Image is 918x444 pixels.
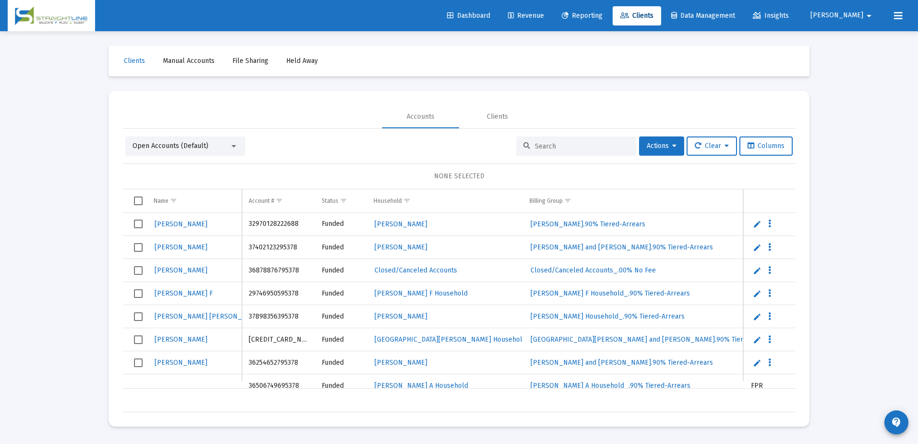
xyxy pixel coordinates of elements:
[374,335,526,344] span: [GEOGRAPHIC_DATA][PERSON_NAME] Household
[134,266,143,275] div: Select row
[531,266,656,274] span: Closed/Canceled Accounts_.00% No Fee
[374,220,427,228] span: [PERSON_NAME]
[134,243,143,252] div: Select row
[530,286,691,300] a: [PERSON_NAME] F Household_.90% Tiered-Arrears
[242,282,314,305] td: 29746950595378
[374,356,428,370] a: [PERSON_NAME]
[374,382,468,390] span: [PERSON_NAME] A Household
[154,286,214,300] a: [PERSON_NAME] F
[530,217,646,231] a: [PERSON_NAME].90% Tiered-Arrears
[155,289,213,297] span: [PERSON_NAME] F
[374,243,427,251] span: [PERSON_NAME]
[123,189,795,412] div: Data grid
[531,335,777,344] span: [GEOGRAPHIC_DATA][PERSON_NAME] and [PERSON_NAME].90% Tiered-Arrears
[753,12,789,20] span: Insights
[620,12,653,20] span: Clients
[753,289,761,298] a: Edit
[753,266,761,275] a: Edit
[374,312,427,321] span: [PERSON_NAME]
[131,172,787,181] div: NONE SELECTED
[374,333,527,346] a: [GEOGRAPHIC_DATA][PERSON_NAME] Household
[322,312,360,321] div: Funded
[753,335,761,344] a: Edit
[531,220,645,228] span: [PERSON_NAME].90% Tiered-Arrears
[242,305,314,328] td: 37898356395378
[530,333,778,346] a: [GEOGRAPHIC_DATA][PERSON_NAME] and [PERSON_NAME].90% Tiered-Arrears
[314,351,315,374] td: 403b
[314,189,315,212] td: Column Type
[314,328,315,351] td: 403b
[154,263,208,277] a: [PERSON_NAME]
[225,51,276,71] a: File Sharing
[322,335,360,345] div: Funded
[134,220,143,228] div: Select row
[744,374,799,397] td: FPR
[155,266,207,274] span: [PERSON_NAME]
[531,243,713,251] span: [PERSON_NAME] and [PERSON_NAME].90% Tiered-Arrears
[530,240,714,254] a: [PERSON_NAME] and [PERSON_NAME].90% Tiered-Arrears
[242,351,314,374] td: 36254652795378
[753,220,761,228] a: Edit
[242,213,314,236] td: 32970128222688
[613,6,661,25] a: Clients
[147,189,242,212] td: Column Name
[530,356,714,370] a: [PERSON_NAME] and [PERSON_NAME].90% Tiered-Arrears
[154,356,208,370] a: [PERSON_NAME]
[134,358,143,367] div: Select row
[531,312,685,321] span: [PERSON_NAME] Household_.90% Tiered-Arrears
[530,197,563,205] div: Billing Group
[530,379,691,393] a: [PERSON_NAME] A Household_.90% Tiered-Arrears
[562,12,603,20] span: Reporting
[374,266,457,274] span: Closed/Canceled Accounts
[155,358,207,367] span: [PERSON_NAME]
[322,358,360,368] div: Funded
[891,417,902,428] mat-icon: contact_support
[276,197,283,204] span: Show filter options for column 'Account #'
[286,57,318,65] span: Held Away
[564,197,571,204] span: Show filter options for column 'Billing Group'
[374,263,458,277] a: Closed/Canceled Accounts
[531,289,690,297] span: [PERSON_NAME] F Household_.90% Tiered-Arrears
[374,286,469,300] a: [PERSON_NAME] F Household
[134,289,143,298] div: Select row
[647,142,676,150] span: Actions
[340,197,347,204] span: Show filter options for column 'Status'
[407,112,435,122] div: Accounts
[739,136,793,156] button: Columns
[154,333,208,346] a: [PERSON_NAME]
[664,6,743,25] a: Data Management
[753,358,761,367] a: Edit
[671,12,735,20] span: Data Management
[116,51,153,71] a: Clients
[124,57,145,65] span: Clients
[15,6,88,25] img: Dashboard
[242,259,314,282] td: 36878876795378
[374,309,428,323] a: [PERSON_NAME]
[232,57,268,65] span: File Sharing
[154,309,263,323] a: [PERSON_NAME] [PERSON_NAME]
[242,374,314,397] td: 36506749695378
[554,6,610,25] a: Reporting
[687,136,737,156] button: Clear
[322,219,360,229] div: Funded
[133,142,208,150] span: Open Accounts (Default)
[530,309,686,323] a: [PERSON_NAME] Household_.90% Tiered-Arrears
[374,217,428,231] a: [PERSON_NAME]
[322,381,360,391] div: Funded
[439,6,498,25] a: Dashboard
[154,197,169,205] div: Name
[403,197,411,204] span: Show filter options for column 'Household'
[314,213,315,236] td: 403b
[639,136,684,156] button: Actions
[155,220,207,228] span: [PERSON_NAME]
[753,243,761,252] a: Edit
[134,197,143,205] div: Select all
[314,305,315,328] td: 403b
[530,263,657,277] a: Closed/Canceled Accounts_.00% No Fee
[500,6,552,25] a: Revenue
[374,379,469,393] a: [PERSON_NAME] A Household
[155,335,207,344] span: [PERSON_NAME]
[748,142,785,150] span: Columns
[315,189,367,212] td: Column Status
[314,236,315,259] td: 403b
